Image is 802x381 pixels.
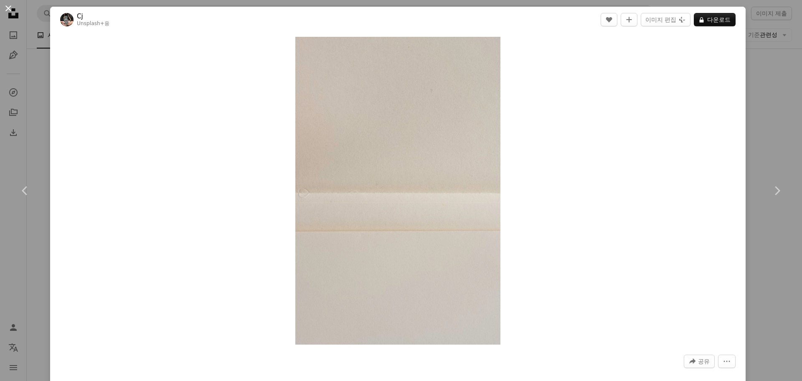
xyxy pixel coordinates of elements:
a: 다음 [752,151,802,231]
div: 용 [77,20,109,27]
button: 다운로드 [694,13,736,26]
button: 이 이미지 공유 [684,355,715,368]
a: Unsplash+ [77,20,104,26]
button: 이미지 편집 [641,13,690,26]
a: Cj [77,12,109,20]
button: 더 많은 작업 [718,355,736,368]
img: 변기와 세면대가 있는 욕실 [295,37,500,345]
button: 이 이미지 확대 [295,37,500,345]
span: 공유 [698,355,710,368]
button: 컬렉션에 추가 [621,13,637,26]
img: Cj의 프로필로 이동 [60,13,74,26]
button: 좋아요 [601,13,617,26]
